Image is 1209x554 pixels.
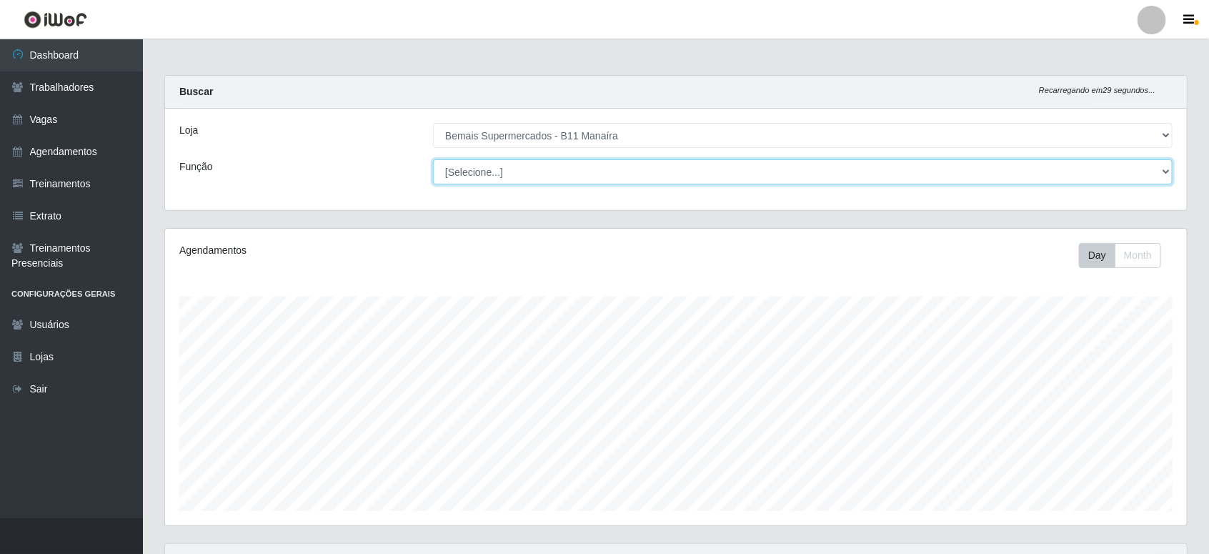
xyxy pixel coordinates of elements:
[1079,243,1173,268] div: Toolbar with button groups
[179,159,213,174] label: Função
[1079,243,1115,268] button: Day
[1079,243,1161,268] div: First group
[1115,243,1161,268] button: Month
[24,11,87,29] img: CoreUI Logo
[1039,86,1155,94] i: Recarregando em 29 segundos...
[179,123,198,138] label: Loja
[179,243,581,258] div: Agendamentos
[179,86,213,97] strong: Buscar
